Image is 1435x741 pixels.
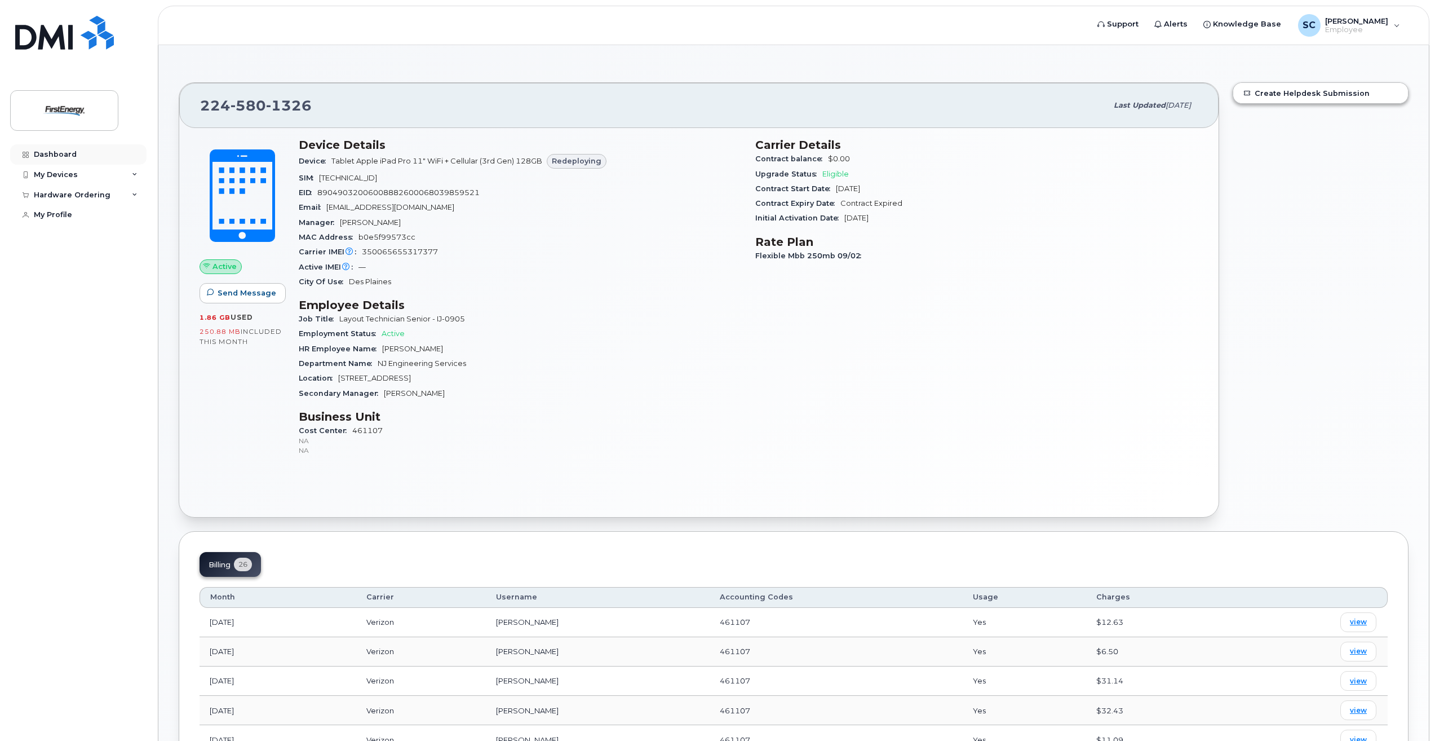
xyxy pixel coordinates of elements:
[200,97,312,114] span: 224
[340,218,401,227] span: [PERSON_NAME]
[1340,642,1376,661] a: view
[382,345,443,353] span: [PERSON_NAME]
[1340,612,1376,632] a: view
[1096,646,1222,657] div: $6.50
[299,188,317,197] span: EID
[1340,671,1376,691] a: view
[299,426,742,456] span: 461107
[299,389,384,398] span: Secondary Manager
[720,647,750,656] span: 461107
[1350,617,1367,627] span: view
[1086,587,1232,607] th: Charges
[963,696,1086,725] td: Yes
[755,252,867,260] span: Flexible Mbb 250mb 09/02
[378,359,466,368] span: NJ Engineering Services
[844,214,869,222] span: [DATE]
[1166,101,1191,109] span: [DATE]
[299,157,331,165] span: Device
[828,155,850,163] span: $0.00
[822,170,849,178] span: Eligible
[200,314,231,321] span: 1.86 GB
[299,298,742,312] h3: Employee Details
[362,248,438,256] span: 350065655317377
[358,233,415,241] span: b0e5f99573cc
[299,233,358,241] span: MAC Address
[299,426,352,435] span: Cost Center
[299,218,340,227] span: Manager
[200,328,241,336] span: 250.88 MB
[299,248,362,256] span: Carrier IMEI
[338,374,411,382] span: [STREET_ADDRESS]
[1350,646,1367,656] span: view
[299,315,339,323] span: Job Title
[840,199,902,208] span: Contract Expired
[200,667,356,696] td: [DATE]
[356,667,486,696] td: Verizon
[299,446,742,455] p: NA
[836,184,860,193] span: [DATE]
[317,188,480,197] span: 89049032006008882600068039859521
[382,329,405,338] span: Active
[231,313,253,321] span: used
[299,203,326,211] span: Email
[486,637,710,667] td: [PERSON_NAME]
[299,138,742,152] h3: Device Details
[331,157,542,165] span: Tablet Apple iPad Pro 11" WiFi + Cellular (3rd Gen) 128GB
[266,97,312,114] span: 1326
[755,214,844,222] span: Initial Activation Date
[1096,705,1222,716] div: $32.43
[720,676,750,685] span: 461107
[299,263,358,271] span: Active IMEI
[356,587,486,607] th: Carrier
[356,637,486,667] td: Verizon
[349,277,391,286] span: Des Plaines
[212,261,237,272] span: Active
[1350,676,1367,686] span: view
[1386,692,1427,733] iframe: Messenger Launcher
[200,637,356,667] td: [DATE]
[356,608,486,637] td: Verizon
[1096,617,1222,628] div: $12.63
[1340,700,1376,720] a: view
[299,277,349,286] span: City Of Use
[356,696,486,725] td: Verizon
[200,283,286,303] button: Send Message
[299,329,382,338] span: Employment Status
[299,410,742,424] h3: Business Unit
[710,587,963,607] th: Accounting Codes
[1096,676,1222,686] div: $31.14
[486,696,710,725] td: [PERSON_NAME]
[200,587,356,607] th: Month
[755,184,836,193] span: Contract Start Date
[299,174,319,182] span: SIM
[299,436,742,446] p: NA
[963,637,1086,667] td: Yes
[720,706,750,715] span: 461107
[299,345,382,353] span: HR Employee Name
[486,587,710,607] th: Username
[963,667,1086,696] td: Yes
[1350,705,1367,716] span: view
[1233,83,1408,103] a: Create Helpdesk Submission
[755,155,828,163] span: Contract balance
[200,608,356,637] td: [DATE]
[218,288,276,298] span: Send Message
[299,359,378,368] span: Department Name
[755,138,1198,152] h3: Carrier Details
[552,156,601,166] span: Redeploying
[755,199,840,208] span: Contract Expiry Date
[486,608,710,637] td: [PERSON_NAME]
[963,608,1086,637] td: Yes
[299,374,338,382] span: Location
[319,174,377,182] span: [TECHNICAL_ID]
[486,667,710,696] td: [PERSON_NAME]
[358,263,366,271] span: —
[384,389,445,398] span: [PERSON_NAME]
[755,235,1198,249] h3: Rate Plan
[720,617,750,627] span: 461107
[326,203,454,211] span: [EMAIL_ADDRESS][DOMAIN_NAME]
[200,696,356,725] td: [DATE]
[200,327,282,346] span: included this month
[1114,101,1166,109] span: Last updated
[755,170,822,178] span: Upgrade Status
